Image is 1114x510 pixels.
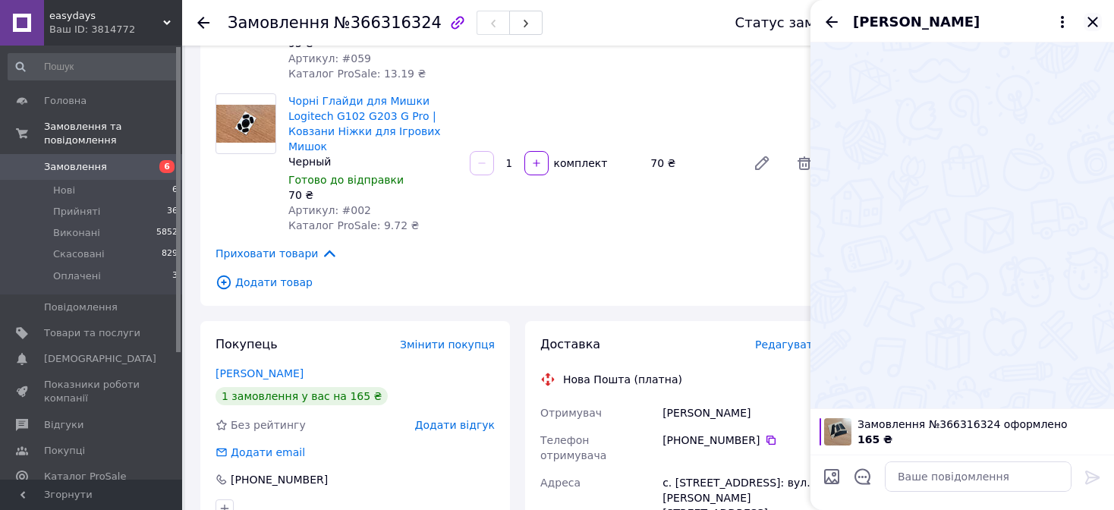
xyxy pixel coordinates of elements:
[288,174,404,186] span: Готово до відправки
[288,187,458,203] div: 70 ₴
[216,337,278,351] span: Покупець
[824,418,851,445] img: 5715038902_w100_h100_chernye-gripsy-nakladki.jpg
[44,301,118,314] span: Повідомлення
[53,269,101,283] span: Оплачені
[53,184,75,197] span: Нові
[216,245,338,262] span: Приховати товари
[288,154,458,169] div: Черный
[159,160,175,173] span: 6
[231,419,306,431] span: Без рейтингу
[823,13,841,31] button: Назад
[755,338,820,351] span: Редагувати
[853,12,980,32] span: [PERSON_NAME]
[44,470,126,483] span: Каталог ProSale
[172,269,178,283] span: 3
[550,156,609,171] div: комплект
[288,204,371,216] span: Артикул: #002
[288,52,371,65] span: Артикул: #059
[1084,13,1102,31] button: Закрити
[659,399,823,427] div: [PERSON_NAME]
[44,378,140,405] span: Показники роботи компанії
[216,367,304,379] a: [PERSON_NAME]
[662,433,820,448] div: [PHONE_NUMBER]
[540,337,600,351] span: Доставка
[172,184,178,197] span: 6
[162,247,178,261] span: 829
[400,338,495,351] span: Змінити покупця
[216,274,820,291] span: Додати товар
[747,148,777,178] a: Редагувати
[644,153,741,174] div: 70 ₴
[540,407,602,419] span: Отримувач
[334,14,442,32] span: №366316324
[229,472,329,487] div: [PHONE_NUMBER]
[853,12,1072,32] button: [PERSON_NAME]
[53,205,100,219] span: Прийняті
[559,372,686,387] div: Нова Пошта (платна)
[156,226,178,240] span: 5852
[735,15,875,30] div: Статус замовлення
[858,433,892,445] span: 165 ₴
[44,418,83,432] span: Відгуки
[288,68,426,80] span: Каталог ProSale: 13.19 ₴
[288,95,441,153] a: Чорні Глайди для Мишки Logitech G102 G203 G Pro | Ковзани Ніжки для Ігрових Мишок
[853,467,873,486] button: Відкрити шаблони відповідей
[44,444,85,458] span: Покупці
[540,434,606,461] span: Телефон отримувача
[789,148,820,178] span: Видалити
[44,120,182,147] span: Замовлення та повідомлення
[44,160,107,174] span: Замовлення
[228,14,329,32] span: Замовлення
[8,53,179,80] input: Пошук
[44,326,140,340] span: Товари та послуги
[288,219,419,231] span: Каталог ProSale: 9.72 ₴
[49,9,163,23] span: easydays
[167,205,178,219] span: 36
[415,419,495,431] span: Додати відгук
[540,477,581,489] span: Адреса
[53,247,105,261] span: Скасовані
[197,15,209,30] div: Повернутися назад
[216,105,275,143] img: Чорні Глайди для Мишки Logitech G102 G203 G Pro | Ковзани Ніжки для Ігрових Мишок
[229,445,307,460] div: Додати email
[49,23,182,36] div: Ваш ID: 3814772
[214,445,307,460] div: Додати email
[858,417,1105,432] span: Замовлення №366316324 оформлено
[44,352,156,366] span: [DEMOGRAPHIC_DATA]
[53,226,100,240] span: Виконані
[216,387,388,405] div: 1 замовлення у вас на 165 ₴
[44,94,87,108] span: Головна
